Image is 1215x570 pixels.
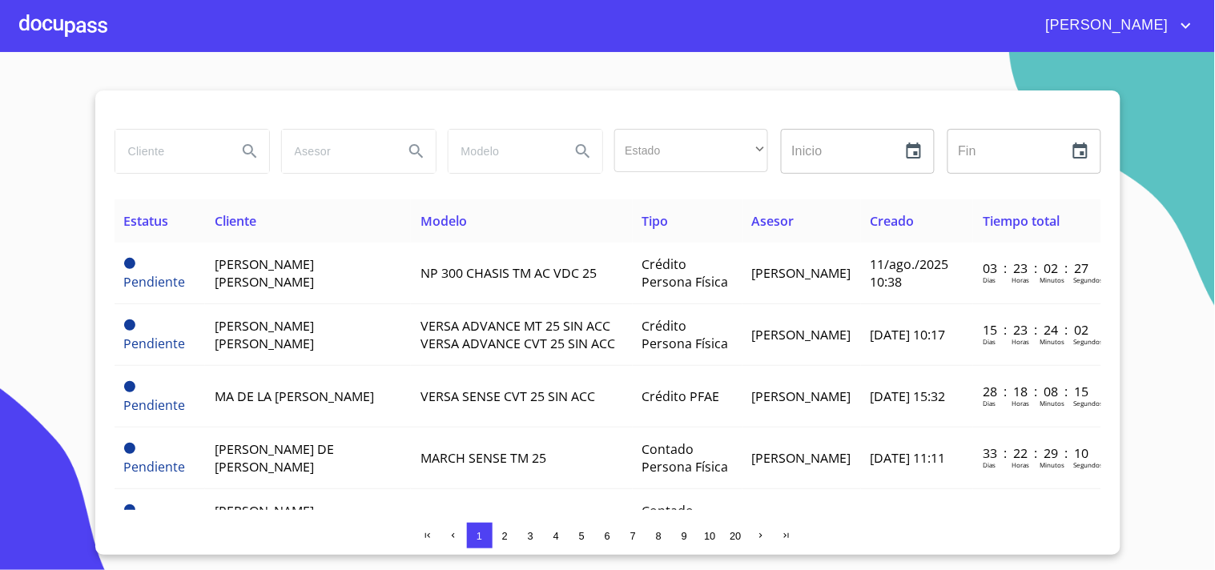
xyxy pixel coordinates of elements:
input: search [282,130,391,173]
span: [PERSON_NAME] [752,387,851,405]
span: Tipo [642,212,669,230]
span: 6 [605,530,610,542]
p: 03 : 23 : 02 : 27 [983,259,1091,277]
span: Contado Persona Física [642,440,729,476]
span: 2 [502,530,508,542]
span: [PERSON_NAME] [1034,13,1177,38]
span: MA DE LA [PERSON_NAME] [215,387,374,405]
p: 33 : 22 : 29 : 10 [983,444,1091,462]
p: Dias [983,399,996,407]
span: Pendiente [124,319,135,331]
button: 6 [595,523,621,548]
p: Horas [1012,275,1029,284]
p: Dias [983,337,996,346]
span: Pendiente [124,273,186,291]
p: 15 : 23 : 24 : 02 [983,321,1091,339]
span: [PERSON_NAME] [752,449,851,467]
span: Pendiente [124,396,186,414]
span: [PERSON_NAME] [752,264,851,282]
p: Segundos [1073,460,1103,469]
button: 4 [544,523,569,548]
input: search [449,130,557,173]
button: 20 [723,523,749,548]
span: Estatus [124,212,169,230]
span: NP 300 CHASIS TM AC VDC 25 [420,264,597,282]
button: account of current user [1034,13,1196,38]
span: VERSA SENSE CVT 25 SIN ACC [420,387,595,405]
button: 10 [698,523,723,548]
p: Minutos [1040,337,1064,346]
span: [DATE] 11:11 [871,449,946,467]
button: 7 [621,523,646,548]
span: Modelo [420,212,467,230]
span: [DATE] 10:17 [871,326,946,343]
p: 28 : 18 : 08 : 15 [983,383,1091,400]
span: Cliente [215,212,256,230]
span: Creado [871,212,915,230]
button: 3 [518,523,544,548]
span: Crédito PFAE [642,387,720,405]
span: [PERSON_NAME] [PERSON_NAME] [215,255,314,291]
button: 9 [672,523,698,548]
span: Pendiente [124,381,135,392]
button: 5 [569,523,595,548]
span: 11/ago./2025 10:38 [871,255,949,291]
span: Asesor [752,212,795,230]
span: Tiempo total [983,212,1060,230]
div: ​ [614,129,768,172]
span: VERSA ADVANCE MT 25 SIN ACC VERSA ADVANCE CVT 25 SIN ACC [420,317,615,352]
p: Horas [1012,399,1029,407]
span: Contado Persona Física [642,502,729,537]
p: Horas [1012,460,1029,469]
span: [PERSON_NAME] [PERSON_NAME] [215,502,314,537]
p: Horas [1012,337,1029,346]
span: MARCH SENSE TM 25 [420,449,546,467]
button: Search [397,132,436,171]
p: Minutos [1040,399,1064,407]
span: 5 [579,530,585,542]
span: [PERSON_NAME] [PERSON_NAME] [215,317,314,352]
span: 3 [528,530,533,542]
span: 1 [477,530,482,542]
span: Pendiente [124,504,135,516]
button: 1 [467,523,493,548]
button: Search [564,132,602,171]
button: 2 [493,523,518,548]
p: 45 : 12 : 46 : 19 [983,506,1091,524]
span: Crédito Persona Física [642,317,729,352]
span: 7 [630,530,636,542]
span: [PERSON_NAME] DE [PERSON_NAME] [215,440,334,476]
input: search [115,130,224,173]
span: Crédito Persona Física [642,255,729,291]
span: Pendiente [124,335,186,352]
p: Minutos [1040,460,1064,469]
p: Dias [983,275,996,284]
span: 8 [656,530,662,542]
span: Pendiente [124,443,135,454]
p: Dias [983,460,996,469]
span: 4 [553,530,559,542]
p: Segundos [1073,275,1103,284]
span: [PERSON_NAME] [752,326,851,343]
span: [DATE] 15:32 [871,387,946,405]
span: 10 [704,530,715,542]
button: 8 [646,523,672,548]
span: Pendiente [124,258,135,269]
p: Segundos [1073,337,1103,346]
p: Minutos [1040,275,1064,284]
span: Pendiente [124,458,186,476]
button: Search [231,132,269,171]
p: Segundos [1073,399,1103,407]
span: 9 [682,530,687,542]
span: 20 [730,530,741,542]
